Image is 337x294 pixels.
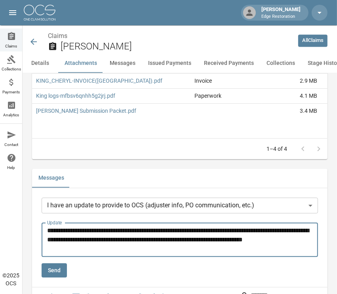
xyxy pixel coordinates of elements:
label: Update [47,220,62,226]
div: 2.9 MB [262,74,321,89]
p: Edge Restoration [261,13,301,20]
span: Help [8,166,15,170]
button: Details [23,54,58,73]
h2: [PERSON_NAME] [61,41,292,53]
button: Issued Payments [142,54,198,73]
button: Received Payments [198,54,260,73]
a: [PERSON_NAME] Submission Packet.pdf [36,107,136,115]
button: open drawer [5,5,21,21]
button: Collections [260,54,301,73]
a: King logs-mfbsv6qnhh5g2jrj.pdf [36,92,115,100]
div: I have an update to provide to OCS (adjuster info, PO communication, etc.) [42,198,318,214]
span: Analytics [4,113,19,117]
div: related-list tabs [32,169,327,188]
a: KING_CHERYL-INVOICE([GEOGRAPHIC_DATA]).pdf [36,77,162,85]
button: Attachments [58,54,103,73]
span: Collections [2,67,21,71]
a: Claims [48,32,67,40]
button: Messages [103,54,142,73]
div: anchor tabs [23,54,337,73]
span: Payments [3,90,20,94]
a: AllClaims [298,35,327,47]
div: 3.4 MB [262,104,321,119]
span: Claims [6,44,17,48]
div: [PERSON_NAME] [258,6,304,20]
img: ocs-logo-white-transparent.png [24,5,55,21]
span: Contact [4,143,18,147]
div: 4.1 MB [262,89,321,104]
nav: breadcrumb [48,32,292,41]
button: Messages [32,169,70,188]
p: 1–4 of 4 [267,145,287,153]
div: Paperwork [194,92,221,100]
div: Invoice [194,77,212,85]
div: © 2025 OCS [3,271,20,287]
button: Send [42,264,67,278]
